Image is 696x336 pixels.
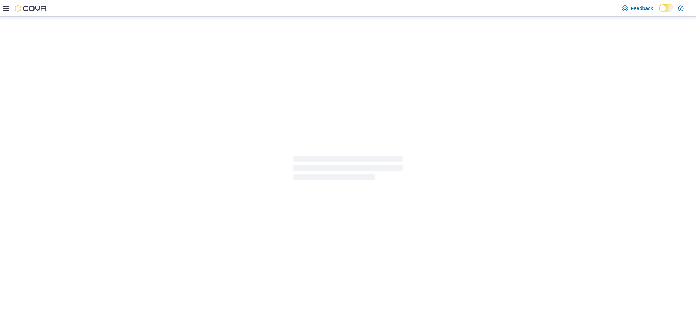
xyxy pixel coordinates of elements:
input: Dark Mode [659,4,674,12]
span: Feedback [631,5,653,12]
span: Loading [293,158,403,181]
a: Feedback [619,1,656,16]
img: Cova [15,5,47,12]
